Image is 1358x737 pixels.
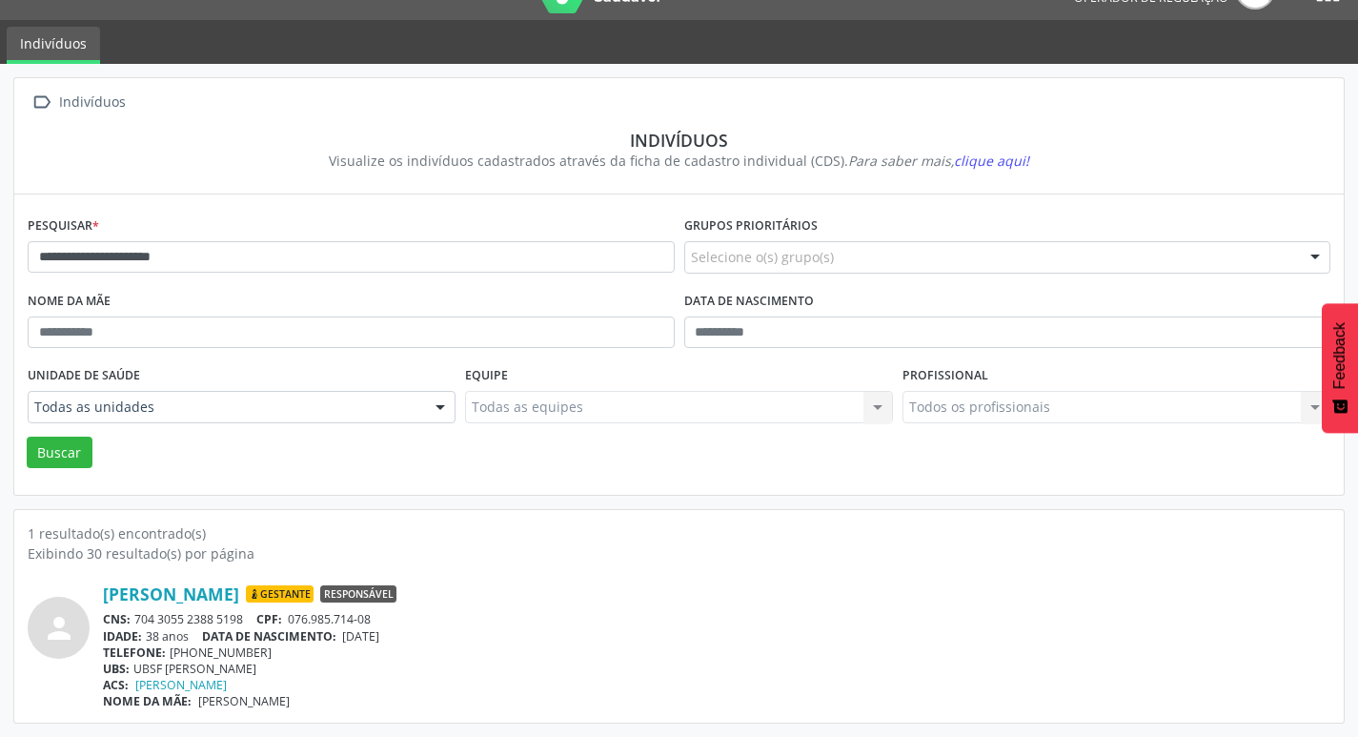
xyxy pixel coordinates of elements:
i: person [42,611,76,645]
span: IDADE: [103,628,142,645]
div: Exibindo 30 resultado(s) por página [28,543,1330,563]
i:  [28,89,55,116]
label: Profissional [902,361,988,391]
span: 076.985.714-08 [288,611,371,627]
label: Equipe [465,361,508,391]
div: 1 resultado(s) encontrado(s) [28,523,1330,543]
span: Feedback [1331,322,1348,389]
div: Visualize os indivíduos cadastrados através da ficha de cadastro individual (CDS). [41,151,1317,171]
i: Para saber mais, [848,152,1029,170]
button: Buscar [27,437,92,469]
a:  Indivíduos [28,89,129,116]
span: Todas as unidades [34,398,416,417]
span: [DATE] [342,628,379,645]
label: Pesquisar [28,212,99,241]
label: Data de nascimento [684,287,814,317]
label: Nome da mãe [28,287,111,317]
span: ACS: [103,677,129,693]
span: DATA DE NASCIMENTO: [202,628,336,645]
div: 704 3055 2388 5198 [103,611,1330,627]
span: CPF: [256,611,282,627]
a: [PERSON_NAME] [135,677,227,693]
div: UBSF [PERSON_NAME] [103,661,1330,677]
div: 38 anos [103,628,1330,645]
span: TELEFONE: [103,645,166,661]
span: Gestante [246,585,314,603]
span: [PERSON_NAME] [198,693,290,709]
div: [PHONE_NUMBER] [103,645,1330,661]
span: UBS: [103,661,130,677]
a: [PERSON_NAME] [103,583,239,604]
div: Indivíduos [55,89,129,116]
button: Feedback - Mostrar pesquisa [1322,303,1358,433]
span: clique aqui! [954,152,1029,170]
label: Grupos prioritários [684,212,818,241]
span: NOME DA MÃE: [103,693,192,709]
span: Selecione o(s) grupo(s) [691,247,834,267]
label: Unidade de saúde [28,361,140,391]
a: Indivíduos [7,27,100,64]
span: CNS: [103,611,131,627]
span: Responsável [320,585,396,603]
div: Indivíduos [41,130,1317,151]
